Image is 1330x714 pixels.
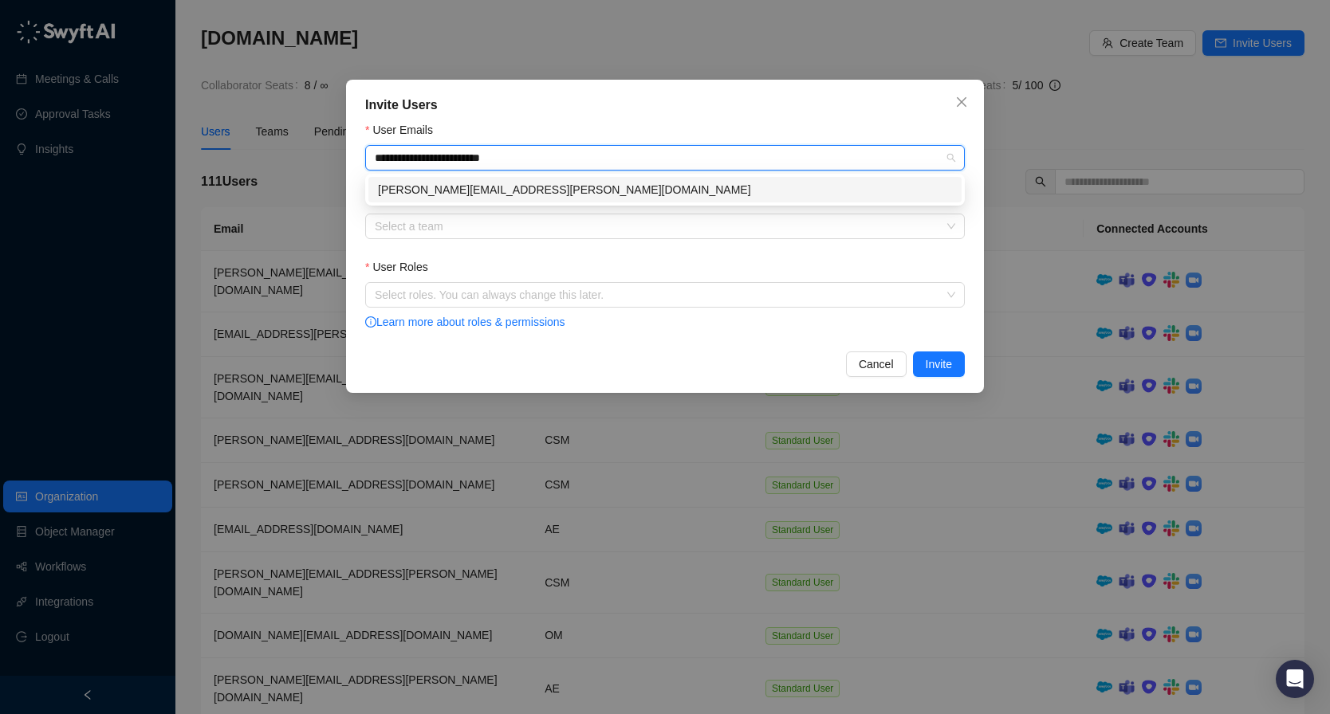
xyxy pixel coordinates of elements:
[913,351,965,377] button: Invite
[846,351,907,377] button: Cancel
[375,152,527,164] input: User Emails
[859,355,894,373] span: Cancel
[926,355,952,373] span: Invite
[365,316,376,328] span: info-circle
[365,96,965,115] div: Invite Users
[365,258,439,276] label: User Roles
[368,177,962,202] div: tommy.tushaus@synthesia.io
[949,89,974,115] button: Close
[365,316,565,328] a: info-circleLearn more about roles & permissions
[365,121,444,139] label: User Emails
[955,96,968,108] span: close
[1276,660,1314,698] div: Open Intercom Messenger
[378,181,952,198] div: [PERSON_NAME][EMAIL_ADDRESS][PERSON_NAME][DOMAIN_NAME]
